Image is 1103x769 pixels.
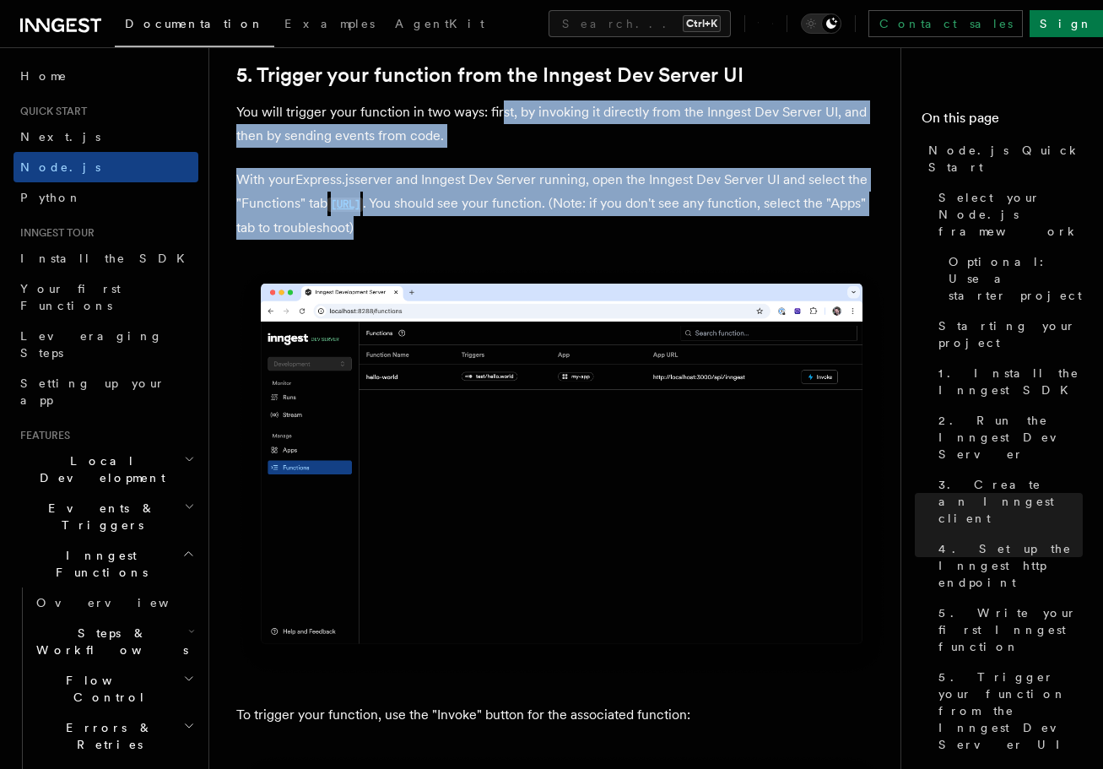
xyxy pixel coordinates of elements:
[928,142,1083,176] span: Node.js Quick Start
[395,17,484,30] span: AgentKit
[14,152,198,182] a: Node.js
[932,182,1083,246] a: Select your Node.js framework
[549,10,731,37] button: Search...Ctrl+K
[236,267,887,676] img: Inngest Dev Server web interface's functions tab with functions listed
[20,282,121,312] span: Your first Functions
[30,672,183,706] span: Flow Control
[14,493,198,540] button: Events & Triggers
[20,68,68,84] span: Home
[125,17,264,30] span: Documentation
[14,368,198,415] a: Setting up your app
[932,598,1083,662] a: 5. Write your first Inngest function
[236,100,887,148] p: You will trigger your function in two ways: first, by invoking it directly from the Inngest Dev S...
[938,412,1083,463] span: 2. Run the Inngest Dev Server
[284,17,375,30] span: Examples
[20,130,100,144] span: Next.js
[922,135,1083,182] a: Node.js Quick Start
[274,5,385,46] a: Examples
[236,63,743,87] a: 5. Trigger your function from the Inngest Dev Server UI
[938,476,1083,527] span: 3. Create an Inngest client
[30,712,198,760] button: Errors & Retries
[938,365,1083,398] span: 1. Install the Inngest SDK
[14,321,198,368] a: Leveraging Steps
[801,14,841,34] button: Toggle dark mode
[327,198,363,212] code: [URL]
[14,500,184,533] span: Events & Triggers
[385,5,495,46] a: AgentKit
[932,405,1083,469] a: 2. Run the Inngest Dev Server
[14,105,87,118] span: Quick start
[922,108,1083,135] h4: On this page
[236,168,887,240] p: With your Express.js server and Inngest Dev Server running, open the Inngest Dev Server UI and se...
[868,10,1023,37] a: Contact sales
[932,358,1083,405] a: 1. Install the Inngest SDK
[14,446,198,493] button: Local Development
[938,540,1083,591] span: 4. Set up the Inngest http endpoint
[14,226,95,240] span: Inngest tour
[236,703,887,727] p: To trigger your function, use the "Invoke" button for the associated function:
[942,246,1083,311] a: Optional: Use a starter project
[14,122,198,152] a: Next.js
[932,533,1083,598] a: 4. Set up the Inngest http endpoint
[932,469,1083,533] a: 3. Create an Inngest client
[938,604,1083,655] span: 5. Write your first Inngest function
[14,452,184,486] span: Local Development
[14,273,198,321] a: Your first Functions
[683,15,721,32] kbd: Ctrl+K
[938,189,1083,240] span: Select your Node.js framework
[327,195,363,211] a: [URL]
[14,182,198,213] a: Python
[115,5,274,47] a: Documentation
[932,662,1083,760] a: 5. Trigger your function from the Inngest Dev Server UI
[36,596,210,609] span: Overview
[14,547,182,581] span: Inngest Functions
[30,618,198,665] button: Steps & Workflows
[20,160,100,174] span: Node.js
[932,311,1083,358] a: Starting your project
[14,540,198,588] button: Inngest Functions
[30,588,198,618] a: Overview
[14,61,198,91] a: Home
[30,625,188,658] span: Steps & Workflows
[30,665,198,712] button: Flow Control
[20,252,195,265] span: Install the SDK
[938,669,1083,753] span: 5. Trigger your function from the Inngest Dev Server UI
[949,253,1083,304] span: Optional: Use a starter project
[20,376,165,407] span: Setting up your app
[14,429,70,442] span: Features
[938,317,1083,351] span: Starting your project
[20,191,82,204] span: Python
[14,243,198,273] a: Install the SDK
[30,719,183,753] span: Errors & Retries
[20,329,163,360] span: Leveraging Steps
